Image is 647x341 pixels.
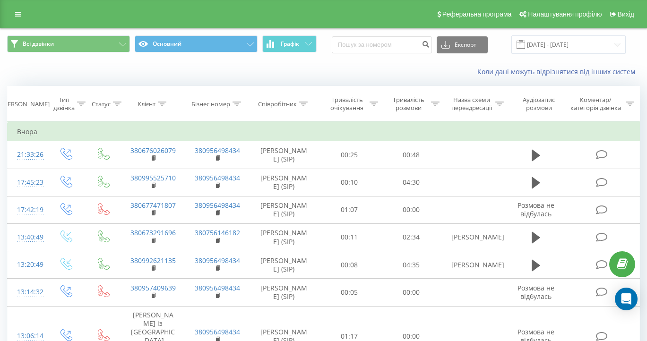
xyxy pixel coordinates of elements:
[618,10,634,18] span: Вихід
[7,35,130,52] button: Всі дзвінки
[450,96,493,112] div: Назва схеми переадресації
[130,228,176,237] a: 380673291696
[195,173,240,182] a: 380956498434
[442,223,506,251] td: [PERSON_NAME]
[130,256,176,265] a: 380992621135
[249,141,318,169] td: [PERSON_NAME] (SIP)
[319,223,380,251] td: 00:11
[262,35,317,52] button: Графік
[281,41,299,47] span: Графік
[17,145,37,164] div: 21:33:26
[195,283,240,292] a: 380956498434
[17,283,37,301] div: 13:14:32
[380,223,442,251] td: 02:34
[319,169,380,196] td: 00:10
[130,146,176,155] a: 380676026079
[130,173,176,182] a: 380995525710
[92,100,111,108] div: Статус
[442,251,506,279] td: [PERSON_NAME]
[518,201,554,218] span: Розмова не відбулась
[2,100,50,108] div: [PERSON_NAME]
[258,100,297,108] div: Співробітник
[8,122,640,141] td: Вчора
[319,141,380,169] td: 00:25
[17,201,37,219] div: 17:42:19
[17,256,37,274] div: 13:20:49
[437,36,488,53] button: Експорт
[249,169,318,196] td: [PERSON_NAME] (SIP)
[195,327,240,336] a: 380956498434
[515,96,563,112] div: Аудіозапис розмови
[195,256,240,265] a: 380956498434
[17,228,37,247] div: 13:40:49
[380,279,442,306] td: 00:00
[249,251,318,279] td: [PERSON_NAME] (SIP)
[319,251,380,279] td: 00:08
[17,173,37,192] div: 17:45:23
[389,96,429,112] div: Тривалість розмови
[130,201,176,210] a: 380677471807
[319,196,380,223] td: 01:07
[380,169,442,196] td: 04:30
[195,228,240,237] a: 380756146182
[380,251,442,279] td: 04:35
[615,288,638,310] div: Open Intercom Messenger
[53,96,75,112] div: Тип дзвінка
[319,279,380,306] td: 00:05
[518,283,554,301] span: Розмова не відбулась
[380,141,442,169] td: 00:48
[380,196,442,223] td: 00:00
[195,146,240,155] a: 380956498434
[23,40,54,48] span: Всі дзвінки
[477,67,640,76] a: Коли дані можуть відрізнятися вiд інших систем
[135,35,258,52] button: Основний
[130,283,176,292] a: 380957409639
[249,223,318,251] td: [PERSON_NAME] (SIP)
[138,100,155,108] div: Клієнт
[249,279,318,306] td: [PERSON_NAME] (SIP)
[442,10,512,18] span: Реферальна програма
[327,96,367,112] div: Тривалість очікування
[568,96,623,112] div: Коментар/категорія дзвінка
[195,201,240,210] a: 380956498434
[528,10,602,18] span: Налаштування профілю
[191,100,230,108] div: Бізнес номер
[332,36,432,53] input: Пошук за номером
[249,196,318,223] td: [PERSON_NAME] (SIP)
